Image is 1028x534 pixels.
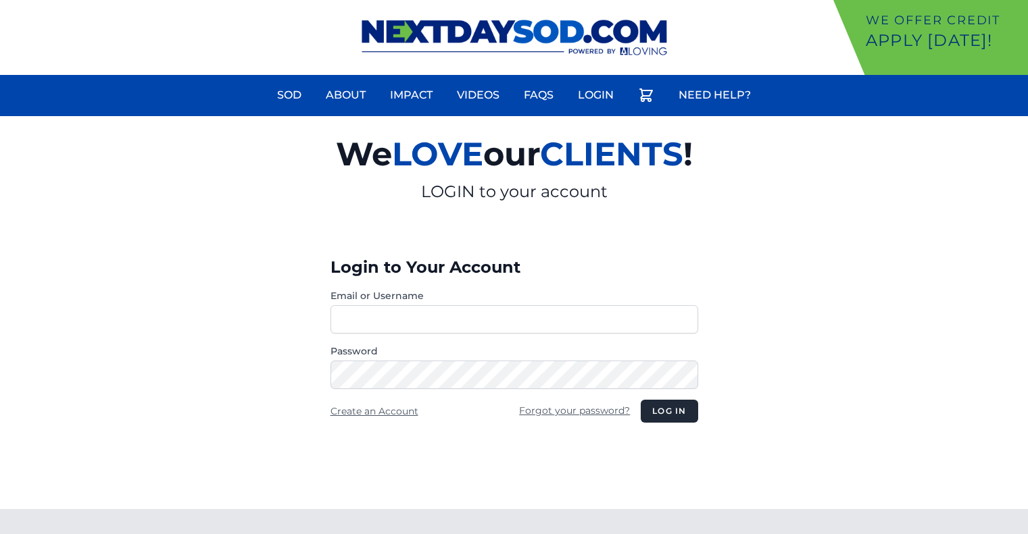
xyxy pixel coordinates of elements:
a: Sod [269,79,310,111]
p: LOGIN to your account [179,181,850,203]
a: Videos [449,79,508,111]
button: Log in [641,400,697,423]
a: Forgot your password? [519,404,630,417]
span: LOVE [392,134,483,173]
a: Need Help? [670,79,759,111]
a: FAQs [516,79,562,111]
p: Apply [DATE]! [866,30,1023,51]
a: Impact [382,79,441,111]
span: CLIENTS [540,134,683,173]
a: Create an Account [331,405,418,417]
a: Login [570,79,622,111]
label: Password [331,344,698,358]
p: We offer Credit [866,11,1023,30]
h3: Login to Your Account [331,257,698,278]
h2: We our ! [179,127,850,181]
a: About [318,79,374,111]
label: Email or Username [331,289,698,302]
